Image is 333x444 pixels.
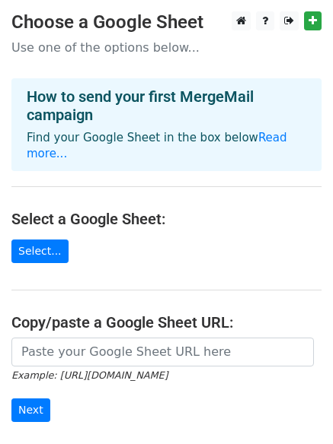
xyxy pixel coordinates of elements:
[11,40,322,55] p: Use one of the options below...
[11,11,322,33] h3: Choose a Google Sheet
[11,338,314,366] input: Paste your Google Sheet URL here
[27,131,287,160] a: Read more...
[11,239,69,263] a: Select...
[11,369,168,381] small: Example: [URL][DOMAIN_NAME]
[11,398,50,422] input: Next
[27,130,306,162] p: Find your Google Sheet in the box below
[27,87,306,124] h4: How to send your first MergeMail campaign
[11,313,322,331] h4: Copy/paste a Google Sheet URL:
[11,210,322,228] h4: Select a Google Sheet:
